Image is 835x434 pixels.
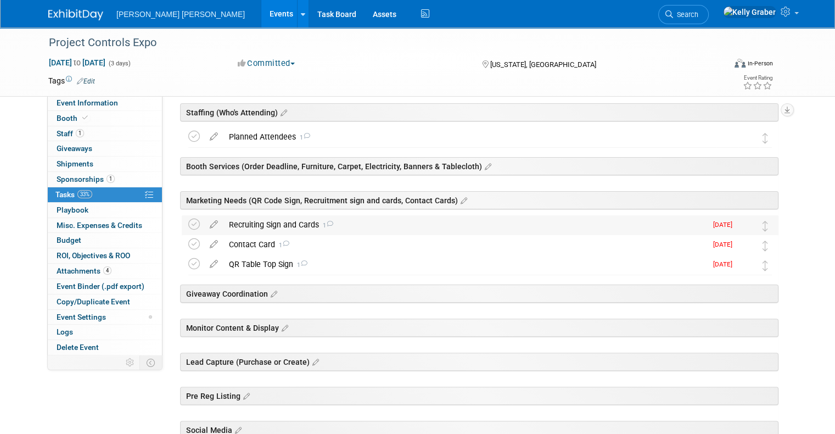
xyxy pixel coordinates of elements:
[738,219,752,233] img: Kelly Graber
[48,203,162,218] a: Playbook
[48,9,103,20] img: ExhibitDay
[180,387,778,405] div: Pre Reg Listing
[48,157,162,171] a: Shipments
[57,159,93,168] span: Shipments
[48,233,162,248] a: Budget
[204,220,223,230] a: edit
[57,221,142,230] span: Misc. Expenses & Credits
[57,282,144,291] span: Event Binder (.pdf export)
[57,205,88,214] span: Playbook
[738,238,752,253] img: Kelly Graber
[240,390,250,401] a: Edit sections
[76,129,84,137] span: 1
[204,259,223,269] a: edit
[48,172,162,187] a: Sponsorships1
[293,261,307,269] span: 1
[223,255,707,274] div: QR Table Top Sign
[48,325,162,340] a: Logs
[140,355,162,370] td: Toggle Event Tabs
[268,288,277,299] a: Edit sections
[57,266,111,275] span: Attachments
[204,240,223,249] a: edit
[48,96,162,110] a: Event Information
[738,258,752,272] img: Kelly Graber
[763,260,768,271] i: Move task
[763,133,768,143] i: Move task
[180,103,778,121] div: Staffing (Who's Attending)
[48,294,162,309] a: Copy/Duplicate Event
[223,127,716,146] div: Planned Attendees
[48,264,162,279] a: Attachments4
[107,175,115,183] span: 1
[490,60,596,69] span: [US_STATE], [GEOGRAPHIC_DATA]
[666,57,773,74] div: Event Format
[116,10,245,19] span: [PERSON_NAME] [PERSON_NAME]
[48,310,162,325] a: Event Settings
[149,315,152,319] span: Modified Layout
[673,10,698,19] span: Search
[713,241,738,248] span: [DATE]
[48,187,162,202] a: Tasks33%
[743,75,772,81] div: Event Rating
[103,266,111,275] span: 4
[57,129,84,138] span: Staff
[180,285,778,303] div: Giveaway Coordination
[57,251,130,260] span: ROI, Objectives & ROO
[48,340,162,355] a: Delete Event
[482,160,491,171] a: Edit sections
[223,215,707,234] div: Recruiting Sign and Cards
[180,353,778,371] div: Lead Capture (Purchase or Create)
[77,190,92,198] span: 33%
[278,107,287,118] a: Edit sections
[713,221,738,229] span: [DATE]
[180,191,778,209] div: Marketing Needs (QR Code Sign, Recruitment sign and cards, Contact Cards)
[48,279,162,294] a: Event Binder (.pdf export)
[57,144,92,153] span: Giveaways
[108,60,131,67] span: (3 days)
[48,75,95,86] td: Tags
[57,343,99,352] span: Delete Event
[45,33,711,53] div: Project Controls Expo
[234,58,299,69] button: Committed
[763,221,768,231] i: Move task
[57,327,73,336] span: Logs
[55,190,92,199] span: Tasks
[180,157,778,175] div: Booth Services (Order Deadline, Furniture, Carpet, Electricity, Banners & Tablecloth)
[48,126,162,141] a: Staff1
[723,6,776,18] img: Kelly Graber
[57,98,118,107] span: Event Information
[279,322,288,333] a: Edit sections
[48,111,162,126] a: Booth
[48,248,162,263] a: ROI, Objectives & ROO
[738,131,752,145] img: Kelly Graber
[57,114,90,123] span: Booth
[48,218,162,233] a: Misc. Expenses & Credits
[275,242,289,249] span: 1
[48,141,162,156] a: Giveaways
[763,241,768,251] i: Move task
[735,59,746,68] img: Format-Inperson.png
[72,58,82,67] span: to
[310,356,319,367] a: Edit sections
[57,175,115,183] span: Sponsorships
[121,355,140,370] td: Personalize Event Tab Strip
[57,236,81,244] span: Budget
[204,132,223,142] a: edit
[319,222,333,229] span: 1
[458,194,467,205] a: Edit sections
[296,134,310,141] span: 1
[48,58,106,68] span: [DATE] [DATE]
[180,319,778,337] div: Monitor Content & Display
[658,5,709,24] a: Search
[223,235,707,254] div: Contact Card
[57,313,106,321] span: Event Settings
[82,115,88,121] i: Booth reservation complete
[77,77,95,85] a: Edit
[713,260,738,268] span: [DATE]
[57,297,130,306] span: Copy/Duplicate Event
[747,59,773,68] div: In-Person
